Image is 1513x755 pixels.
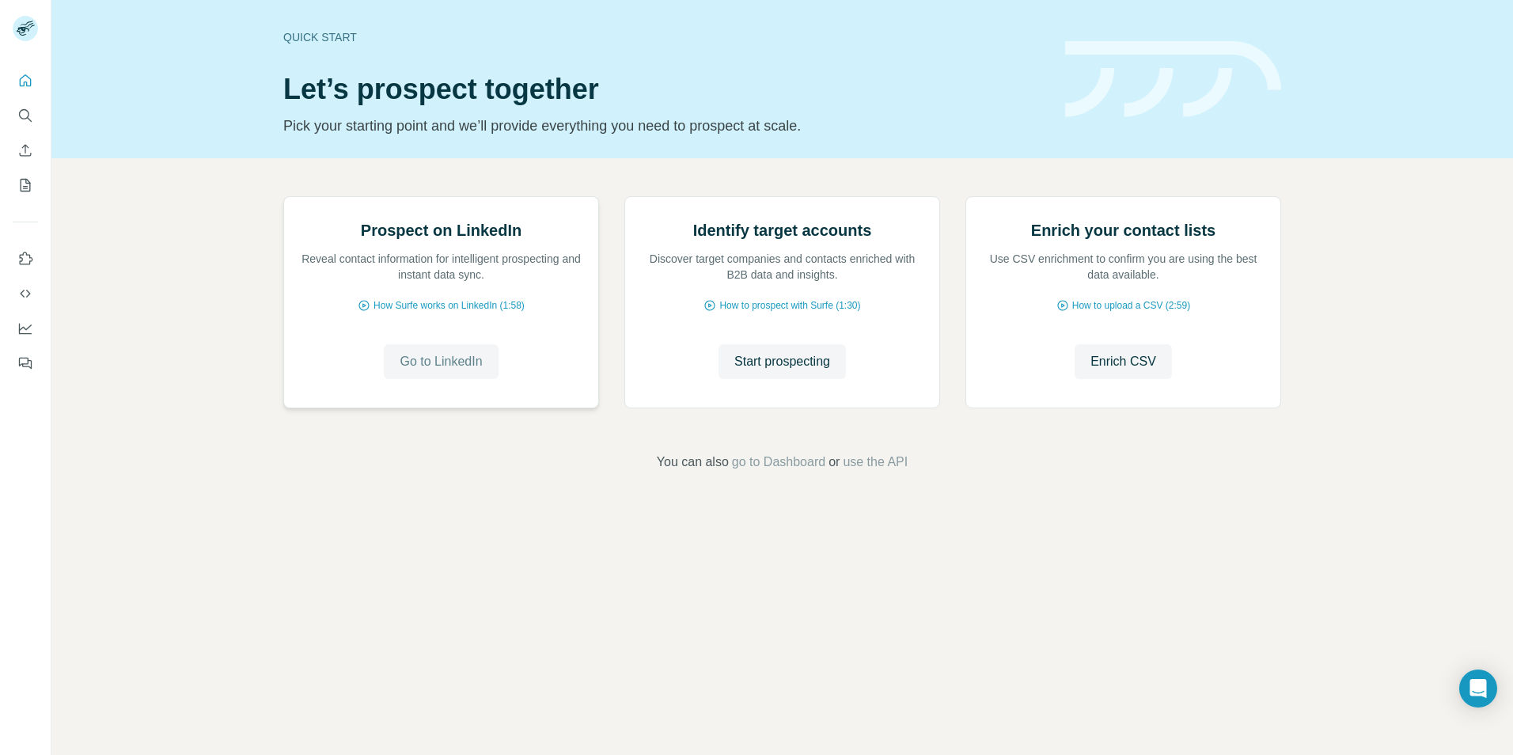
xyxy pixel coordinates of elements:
button: Use Surfe on LinkedIn [13,245,38,273]
p: Reveal contact information for intelligent prospecting and instant data sync. [300,251,582,283]
img: banner [1065,41,1281,118]
span: Enrich CSV [1090,352,1156,371]
button: Go to LinkedIn [384,344,498,379]
span: Start prospecting [734,352,830,371]
button: Search [13,101,38,130]
h1: Let’s prospect together [283,74,1046,105]
button: Feedback [13,349,38,377]
div: Quick start [283,29,1046,45]
span: How to upload a CSV (2:59) [1072,298,1190,313]
button: go to Dashboard [732,453,825,472]
button: Enrich CSV [13,136,38,165]
button: Enrich CSV [1075,344,1172,379]
span: How to prospect with Surfe (1:30) [719,298,860,313]
button: Quick start [13,66,38,95]
p: Pick your starting point and we’ll provide everything you need to prospect at scale. [283,115,1046,137]
button: Start prospecting [719,344,846,379]
div: Open Intercom Messenger [1459,670,1497,708]
h2: Identify target accounts [693,219,872,241]
button: Dashboard [13,314,38,343]
button: My lists [13,171,38,199]
p: Discover target companies and contacts enriched with B2B data and insights. [641,251,923,283]
span: or [829,453,840,472]
span: Go to LinkedIn [400,352,482,371]
p: Use CSV enrichment to confirm you are using the best data available. [982,251,1265,283]
h2: Enrich your contact lists [1031,219,1215,241]
span: You can also [657,453,729,472]
button: use the API [843,453,908,472]
h2: Prospect on LinkedIn [361,219,521,241]
span: How Surfe works on LinkedIn (1:58) [374,298,525,313]
button: Use Surfe API [13,279,38,308]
